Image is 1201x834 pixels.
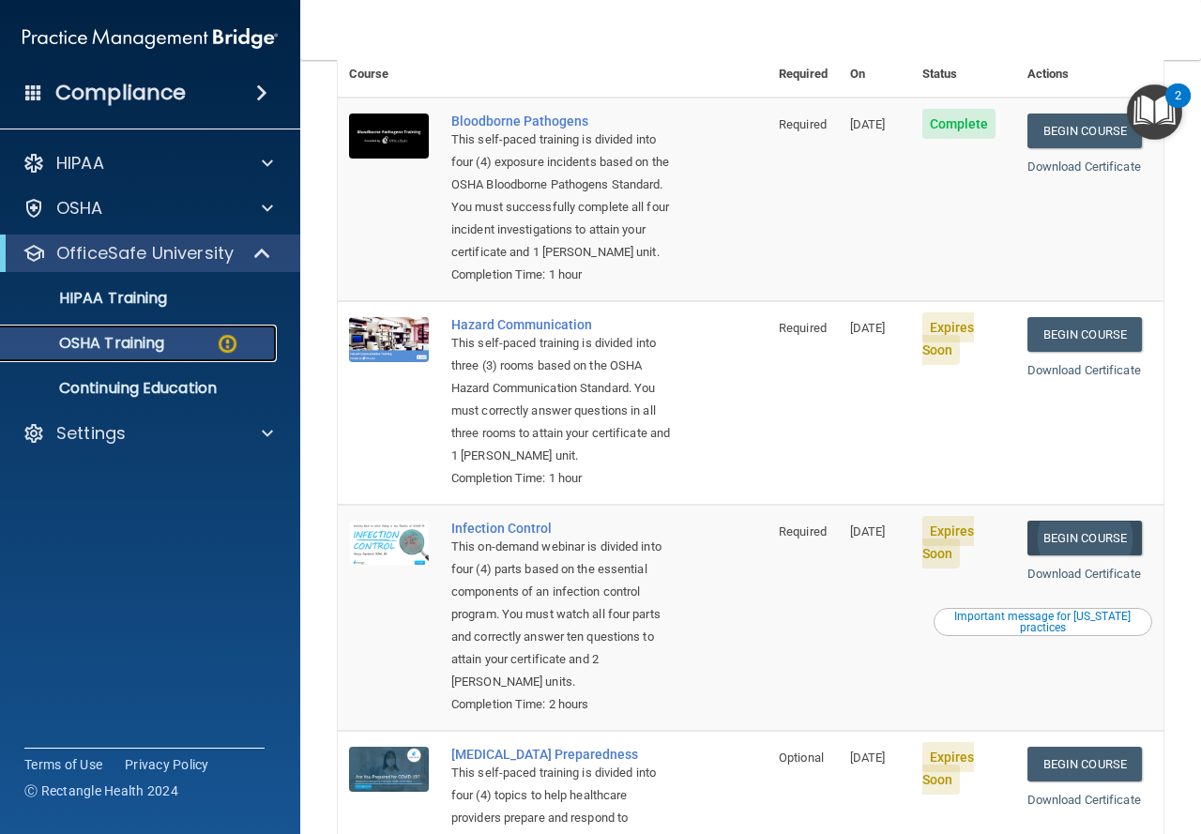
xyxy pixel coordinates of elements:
[24,755,102,774] a: Terms of Use
[451,264,674,286] div: Completion Time: 1 hour
[55,80,186,106] h4: Compliance
[1027,747,1142,781] a: Begin Course
[779,751,824,765] span: Optional
[451,747,674,762] a: [MEDICAL_DATA] Preparedness
[24,781,178,800] span: Ⓒ Rectangle Health 2024
[23,422,273,445] a: Settings
[768,29,839,98] th: Required
[56,422,126,445] p: Settings
[850,751,886,765] span: [DATE]
[1027,793,1141,807] a: Download Certificate
[1027,159,1141,174] a: Download Certificate
[1016,29,1163,98] th: Actions
[12,334,164,353] p: OSHA Training
[779,117,827,131] span: Required
[922,742,975,795] span: Expires Soon
[12,289,167,308] p: HIPAA Training
[779,321,827,335] span: Required
[839,29,911,98] th: Expires On
[850,524,886,538] span: [DATE]
[23,197,273,220] a: OSHA
[922,109,996,139] span: Complete
[56,152,104,174] p: HIPAA
[1027,567,1141,581] a: Download Certificate
[1027,317,1142,352] a: Begin Course
[451,332,674,467] div: This self-paced training is divided into three (3) rooms based on the OSHA Hazard Communication S...
[850,117,886,131] span: [DATE]
[23,152,273,174] a: HIPAA
[1175,96,1181,120] div: 2
[922,312,975,365] span: Expires Soon
[338,29,440,98] th: Course
[850,321,886,335] span: [DATE]
[216,332,239,356] img: warning-circle.0cc9ac19.png
[936,611,1149,633] div: Important message for [US_STATE] practices
[451,536,674,693] div: This on-demand webinar is divided into four (4) parts based on the essential components of an inf...
[451,317,674,332] a: Hazard Communication
[451,467,674,490] div: Completion Time: 1 hour
[23,20,278,57] img: PMB logo
[1027,114,1142,148] a: Begin Course
[911,29,1016,98] th: Status
[451,114,674,129] a: Bloodborne Pathogens
[23,242,272,265] a: OfficeSafe University
[451,521,674,536] a: Infection Control
[1027,521,1142,555] a: Begin Course
[56,197,103,220] p: OSHA
[779,524,827,538] span: Required
[1127,84,1182,140] button: Open Resource Center, 2 new notifications
[125,755,209,774] a: Privacy Policy
[12,379,268,398] p: Continuing Education
[1027,363,1141,377] a: Download Certificate
[934,608,1152,636] button: Read this if you are a dental practitioner in the state of CA
[922,516,975,569] span: Expires Soon
[56,242,234,265] p: OfficeSafe University
[451,693,674,716] div: Completion Time: 2 hours
[451,129,674,264] div: This self-paced training is divided into four (4) exposure incidents based on the OSHA Bloodborne...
